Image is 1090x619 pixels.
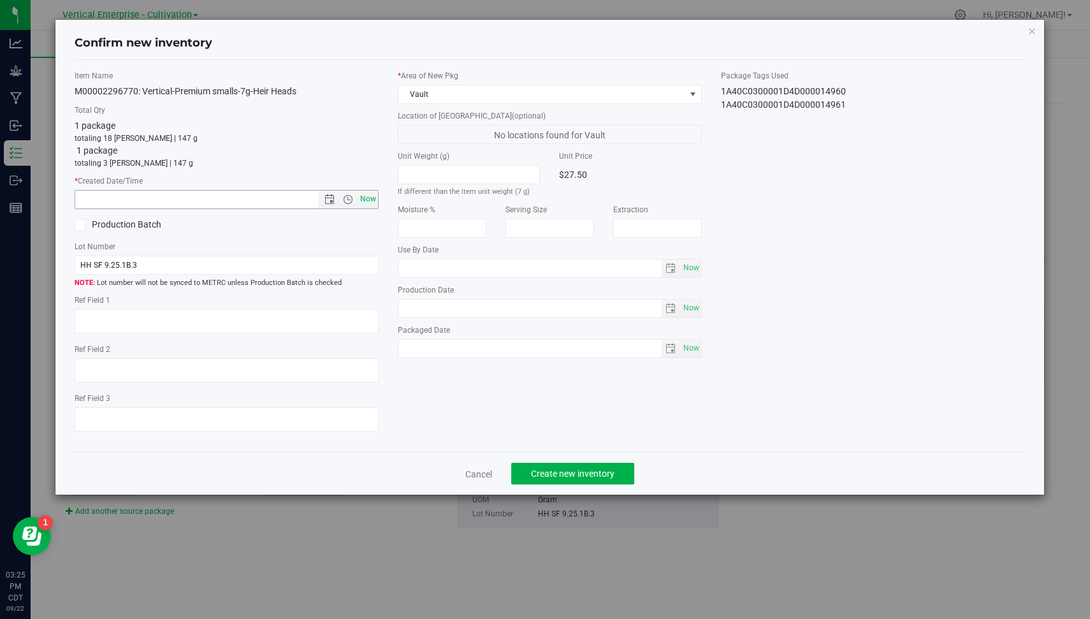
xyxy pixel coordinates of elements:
span: Set Current date [681,339,702,358]
span: Lot number will not be synced to METRC unless Production Batch is checked [75,278,379,289]
h4: Confirm new inventory [75,35,212,52]
span: Open the date view [319,194,340,205]
span: (optional) [512,112,546,120]
span: 1 package [76,145,117,156]
label: Serving Size [505,204,594,215]
label: Item Name [75,70,379,82]
small: If different than the item unit weight (7 g) [398,187,530,196]
label: Created Date/Time [75,175,379,187]
label: Production Date [398,284,702,296]
div: 1A40C0300001D4D000014960 [721,85,1025,98]
label: Ref Field 2 [75,344,379,355]
span: Set Current date [681,259,702,277]
iframe: Resource center [13,517,51,555]
a: Cancel [465,468,492,481]
span: Set Current date [358,190,379,208]
iframe: Resource center unread badge [38,515,53,530]
span: select [662,259,680,277]
span: select [680,259,701,277]
label: Area of New Pkg [398,70,702,82]
label: Total Qty [75,105,379,116]
label: Ref Field 1 [75,295,379,306]
span: Open the time view [337,194,359,205]
button: Create new inventory [511,463,634,484]
span: Vault [398,85,685,103]
span: No locations found for Vault [398,125,702,144]
label: Unit Price [559,150,701,162]
p: totaling 18 [PERSON_NAME] | 147 g [75,133,379,144]
label: Packaged Date [398,324,702,336]
label: Extraction [613,204,702,215]
p: totaling 3 [PERSON_NAME] | 147 g [75,157,379,169]
label: Package Tags Used [721,70,1025,82]
div: 1A40C0300001D4D000014961 [721,98,1025,112]
label: Unit Weight (g) [398,150,540,162]
label: Location of [GEOGRAPHIC_DATA] [398,110,702,122]
span: 1 package [75,120,115,131]
label: Moisture % [398,204,486,215]
div: M00002296770: Vertical-Premium smalls-7g-Heir Heads [75,85,379,98]
span: select [680,340,701,358]
span: Create new inventory [531,469,614,479]
span: select [662,340,680,358]
label: Lot Number [75,241,379,252]
span: Set Current date [681,299,702,317]
span: select [680,300,701,317]
label: Production Batch [75,218,217,231]
label: Use By Date [398,244,702,256]
span: select [662,300,680,317]
label: Ref Field 3 [75,393,379,404]
div: $27.50 [559,165,701,184]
